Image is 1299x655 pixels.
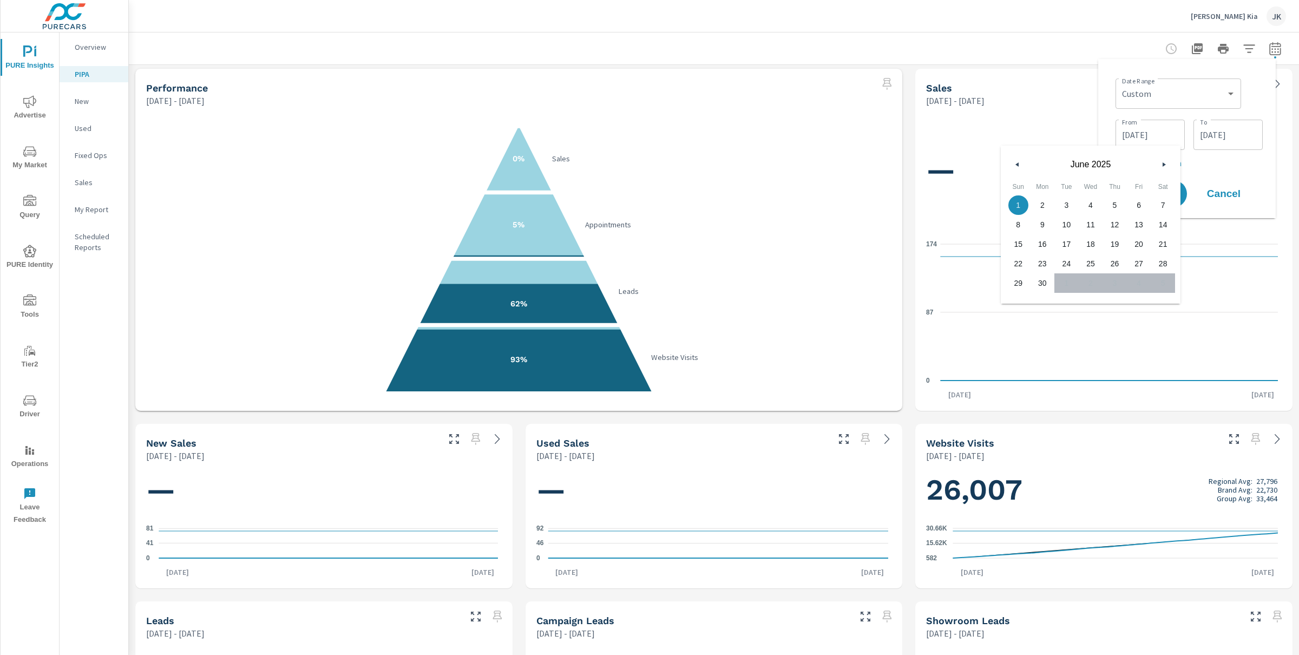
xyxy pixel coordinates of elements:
span: 13 [1134,215,1143,234]
p: Brand Avg: [1218,486,1252,494]
text: Website Visits [652,352,699,362]
div: PIPA [60,66,128,82]
div: nav menu [1,32,59,530]
span: Select a preset date range to save this widget [467,430,484,448]
p: [DATE] - [DATE] [926,627,985,640]
span: Fri [1127,178,1151,195]
span: Select a preset date range to save this widget [857,430,874,448]
text: Leads [618,286,639,296]
button: 25 [1079,254,1103,273]
button: 11 [1079,215,1103,234]
h1: — [146,471,502,508]
p: [DATE] [159,567,196,578]
div: Fixed Ops [60,147,128,163]
span: Tier2 [4,344,56,371]
text: 0 [536,554,540,562]
button: 23 [1031,254,1055,273]
button: 16 [1031,234,1055,254]
button: 5 [1103,195,1127,215]
span: 5 [1113,195,1117,215]
button: Apply Filters [1238,38,1260,60]
div: Sales [60,174,128,191]
span: 20 [1134,234,1143,254]
text: 81 [146,525,154,532]
a: See more details in report [489,430,506,448]
span: Query [4,195,56,221]
p: Sales [75,177,120,188]
button: 9 [1031,215,1055,234]
button: 20 [1127,234,1151,254]
a: See more details in report [1269,430,1286,448]
button: 24 [1054,254,1079,273]
span: Leave Feedback [4,487,56,526]
span: Tools [4,294,56,321]
span: 18 [1086,234,1095,254]
text: 15.62K [926,540,947,547]
div: New [60,93,128,109]
span: 28 [1159,254,1167,273]
p: Regional Avg: [1209,477,1252,486]
p: 22,730 [1256,486,1277,494]
span: PURE Identity [4,245,56,271]
text: 62% [510,299,527,309]
button: 6 [1127,195,1151,215]
span: 12 [1111,215,1119,234]
span: 9 [1040,215,1045,234]
div: Overview [60,39,128,55]
button: 21 [1151,234,1175,254]
text: 87 [926,309,934,316]
p: [DATE] - [DATE] [146,94,205,107]
p: [DATE] [941,389,979,400]
p: [DATE] [464,567,502,578]
h5: Campaign Leads [536,615,614,626]
span: 6 [1137,195,1141,215]
p: + Add comparison [1116,156,1263,169]
p: My Report [75,204,120,215]
p: [DATE] [548,567,586,578]
span: 19 [1111,234,1119,254]
button: 2 [1031,195,1055,215]
button: Select Date Range [1264,38,1286,60]
button: 12 [1103,215,1127,234]
text: 174 [926,240,937,248]
span: Advertise [4,95,56,122]
span: Driver [4,394,56,421]
p: Overview [75,42,120,53]
button: Make Fullscreen [445,430,463,448]
span: Select a preset date range to save this widget [1247,430,1264,448]
h5: Used Sales [536,437,589,449]
button: 26 [1103,254,1127,273]
p: [DATE] - [DATE] [926,94,985,107]
span: 7 [1161,195,1165,215]
p: [DATE] - [DATE] [926,449,985,462]
div: Scheduled Reports [60,228,128,256]
text: 41 [146,539,154,547]
p: Group Avg: [1217,494,1252,503]
span: June 2025 [1026,160,1156,169]
span: 4 [1088,195,1093,215]
span: PURE Insights [4,45,56,72]
span: 3 [1064,195,1068,215]
button: Make Fullscreen [467,608,484,625]
span: 21 [1159,234,1167,254]
button: 10 [1054,215,1079,234]
button: 17 [1054,234,1079,254]
span: Sun [1006,178,1031,195]
span: 10 [1062,215,1071,234]
text: 0 [926,377,930,384]
button: 29 [1006,273,1031,293]
span: Select a preset date range to save this widget [489,608,506,625]
text: 93% [510,355,527,364]
button: 8 [1006,215,1031,234]
span: 23 [1038,254,1047,273]
a: See more details in report [1269,75,1286,93]
text: 0% [513,154,525,163]
p: New [75,96,120,107]
button: 28 [1151,254,1175,273]
h5: Sales [926,82,952,94]
p: [DATE] - [DATE] [536,449,595,462]
h1: — [536,471,892,508]
text: 46 [536,540,544,547]
span: 14 [1159,215,1167,234]
a: See more details in report [878,430,896,448]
